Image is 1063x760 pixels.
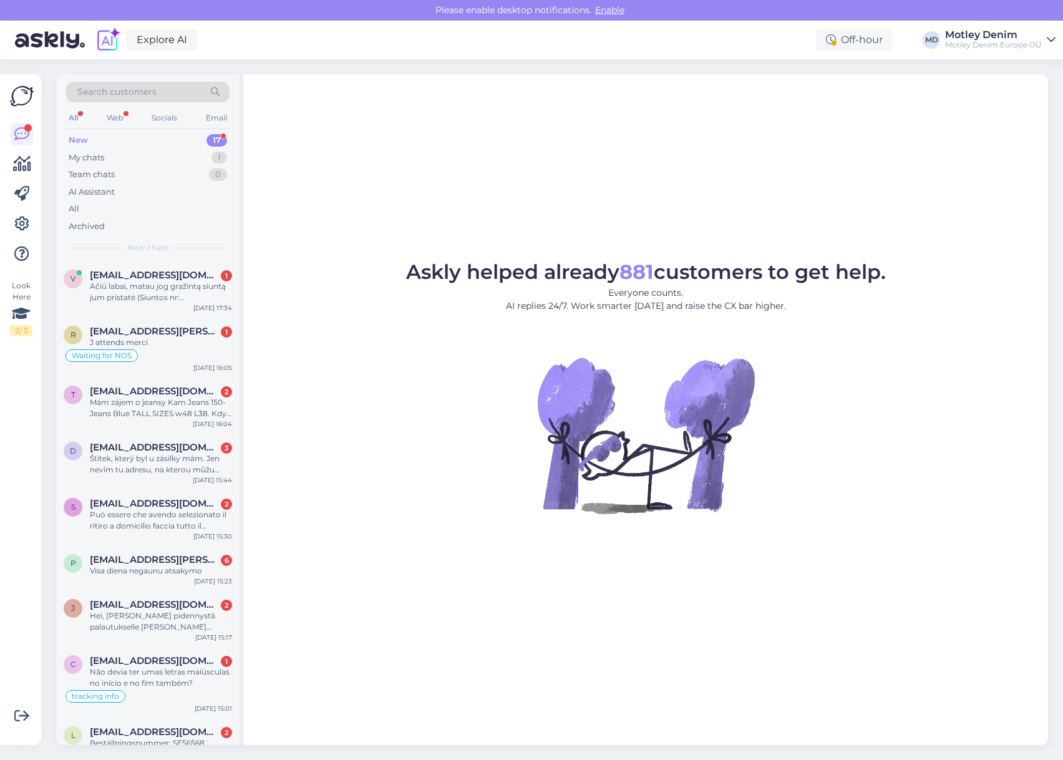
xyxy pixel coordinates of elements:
div: Visa diena negaunu atsakymo [90,565,232,577]
div: Team chats [69,168,115,181]
span: P [70,558,76,568]
div: Look Here [10,280,32,336]
div: [DATE] 15:01 [195,704,232,713]
span: txto@seznam.cz [90,386,220,397]
div: [DATE] 15:17 [195,633,232,642]
div: 1 [221,656,232,667]
span: t [71,390,75,399]
div: All [69,203,79,215]
a: Explore AI [126,29,198,51]
div: Può essere che avendo selezionato il ritiro a domicilio faccia tutto il corriere? [90,509,232,532]
span: c [70,660,76,669]
div: 2 [221,727,232,738]
span: vgeduska@gmail.com [90,270,220,281]
div: 6 [221,555,232,566]
span: Enable [591,4,628,16]
div: Off-hour [816,29,893,51]
span: Pakutkaite.evelina@gmail.com [90,554,220,565]
div: Mám zájem o jeansy Kam Jeans 150-Jeans Blue TALL SIZES w48 L38. Kdy budou k dispozici? [90,397,232,419]
span: Waiting for NOS [72,352,132,359]
div: Štítek, který byl u zásilky mám. Jen nevím tu adresu, na kterou můžu zboží vrátit, a jakým způsob... [90,453,232,475]
span: tracking info [72,693,119,700]
span: R [70,330,76,339]
span: cesar77pereira@sapo.pt [90,655,220,666]
div: 1 [221,326,232,338]
div: [DATE] 15:44 [193,475,232,485]
div: My chats [69,152,104,164]
img: No Chat active [533,323,758,547]
div: 17 [206,134,227,147]
div: Não devia ter umas letras maiúsculas no início e no fim também? [90,666,232,689]
div: 2 [221,499,232,510]
span: s [71,502,75,512]
div: [DATE] 16:05 [193,363,232,373]
div: [DATE] 15:23 [194,577,232,586]
div: 2 [221,600,232,611]
div: Beställningsnummer: SE56568 [90,738,232,749]
div: Motley Denim Europe OÜ [945,40,1042,50]
div: [DATE] 16:04 [193,419,232,429]
span: Search customers [77,85,157,99]
div: 1 [211,152,227,164]
span: New chats [128,242,168,253]
span: v [70,274,75,283]
div: New [69,134,88,147]
span: Risi.christophe@neuf.fr [90,326,220,337]
div: [DATE] 17:34 [193,303,232,313]
div: J attends merci [90,337,232,348]
div: Web [104,110,126,126]
div: 2 [221,386,232,397]
span: Askly helped already customers to get help. [406,260,886,284]
div: 1 [221,270,232,281]
div: Archived [69,220,105,233]
div: Hei, [PERSON_NAME] pidennystä palautukselle [PERSON_NAME] pyydättekin tulostamaan jonkun palautus... [90,610,232,633]
div: 2 / 3 [10,325,32,336]
div: Motley Denim [945,30,1042,40]
div: MD [923,31,940,49]
span: l [71,731,75,740]
div: AI Assistant [69,186,115,198]
p: Everyone counts. AI replies 24/7. Work smarter [DATE] and raise the CX bar higher. [406,286,886,313]
a: Motley DenimMotley Denim Europe OÜ [945,30,1056,50]
div: Ačiū labai, matau jog gražintą siuntą jum pristatė (Siuntos nr: 05606015988764) Norėjau pasiteira... [90,281,232,303]
span: sambomatteo609@gmail.com [90,498,220,509]
div: All [66,110,80,126]
b: 881 [619,260,654,284]
span: d [70,446,76,456]
div: Socials [149,110,180,126]
div: 3 [221,442,232,454]
img: explore-ai [95,27,121,53]
div: 0 [209,168,227,181]
span: j [71,603,75,613]
img: Askly Logo [10,84,34,108]
span: jajeleh@gmail.com [90,599,220,610]
span: danav2@seznam.cz [90,442,220,453]
div: [DATE] 15:30 [193,532,232,541]
div: Email [203,110,230,126]
span: larsjohan1985@gmail.com [90,726,220,738]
